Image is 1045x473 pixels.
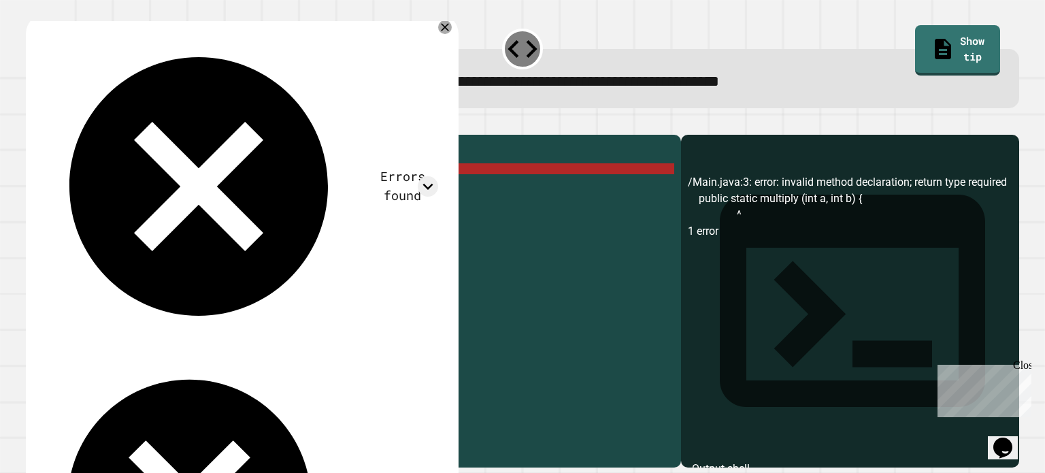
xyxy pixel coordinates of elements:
[367,167,438,205] div: Errors found
[5,5,94,86] div: Chat with us now!Close
[932,359,1031,417] iframe: chat widget
[688,174,1012,468] div: /Main.java:3: error: invalid method declaration; return type required public static multiply (int...
[915,25,1001,76] a: Show tip
[988,419,1031,459] iframe: chat widget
